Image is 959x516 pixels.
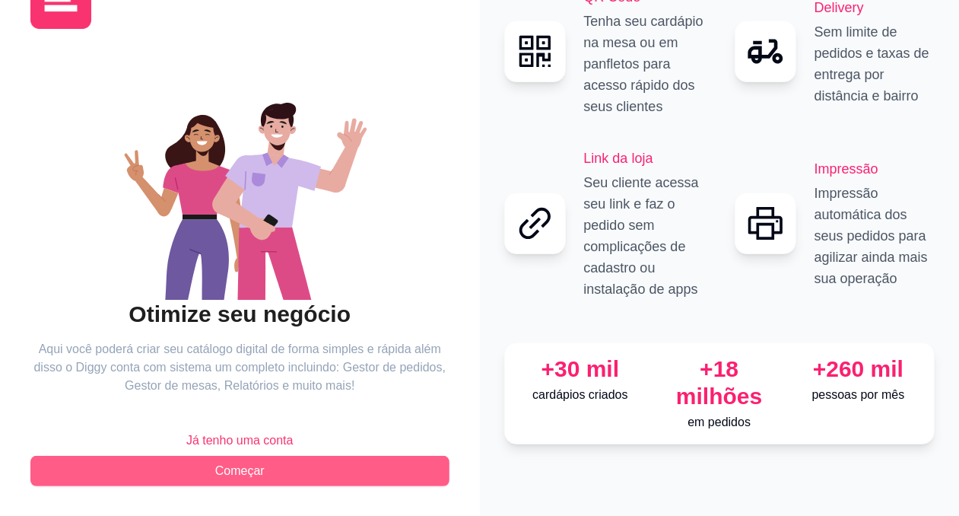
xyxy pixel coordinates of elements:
span: Já tenho uma conta [186,432,294,450]
div: +30 mil [517,355,644,383]
p: Impressão automática dos seus pedidos para agilizar ainda mais sua operação [815,183,935,289]
p: Tenha seu cardápio na mesa ou em panfletos para acesso rápido dos seus clientes [584,11,704,117]
h2: Impressão [815,158,935,180]
div: +260 mil [795,355,922,383]
h2: Link da loja [584,148,704,169]
button: Começar [30,456,449,486]
div: animation [30,72,449,300]
p: pessoas por mês [795,386,922,404]
button: Já tenho uma conta [30,425,449,456]
p: Seu cliente acessa seu link e faz o pedido sem complicações de cadastro ou instalação de apps [584,172,704,300]
span: Começar [215,462,265,480]
p: em pedidos [656,413,783,432]
p: Sem limite de pedidos e taxas de entrega por distância e bairro [815,21,935,107]
h2: Otimize seu negócio [30,300,449,329]
article: Aqui você poderá criar seu catálogo digital de forma simples e rápida além disso o Diggy conta co... [30,340,449,395]
div: +18 milhões [656,355,783,410]
p: cardápios criados [517,386,644,404]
